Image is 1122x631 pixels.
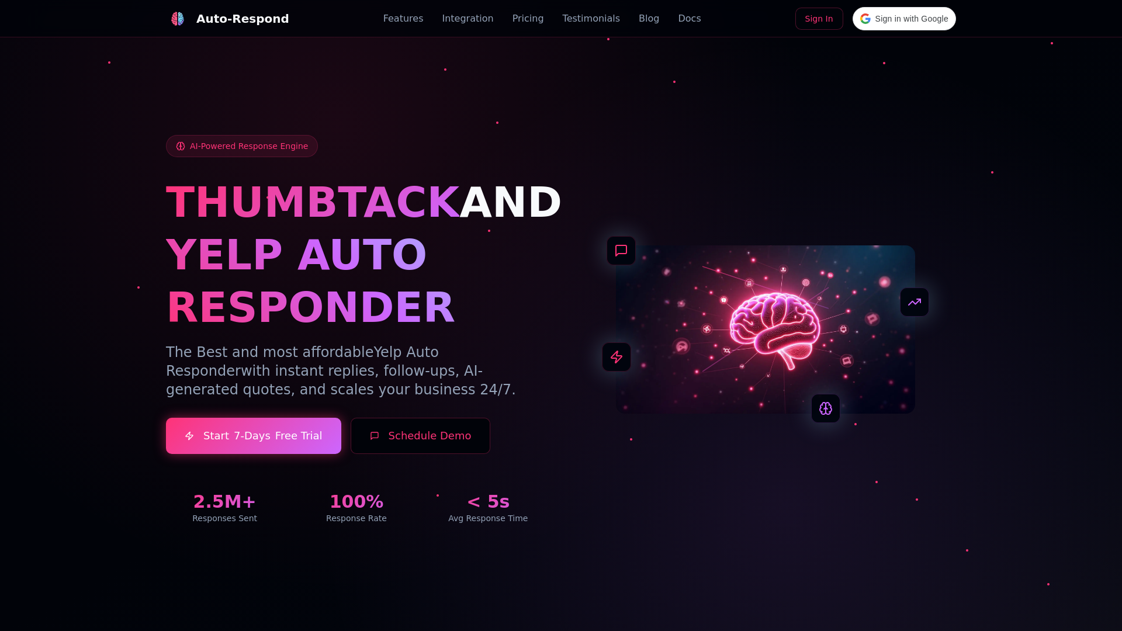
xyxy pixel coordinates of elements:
a: Features [383,12,424,26]
div: 2.5M+ [166,491,283,512]
a: Pricing [512,12,544,26]
p: The Best and most affordable with instant replies, follow-ups, AI-generated quotes, and scales yo... [166,343,547,399]
img: Auto-Respond Logo [171,12,185,26]
div: Sign in with Google [853,7,956,30]
a: Docs [678,12,701,26]
div: Response Rate [297,512,415,524]
span: Sign in with Google [875,13,948,25]
span: Yelp Auto Responder [166,344,439,379]
div: < 5s [430,491,547,512]
a: Testimonials [563,12,621,26]
a: Blog [639,12,659,26]
div: Responses Sent [166,512,283,524]
a: Integration [442,12,493,26]
span: AND [459,178,562,227]
a: Start7-DaysFree Trial [166,418,341,454]
span: 7-Days [234,428,271,444]
div: Avg Response Time [430,512,547,524]
div: 100% [297,491,415,512]
a: Sign In [795,8,843,30]
button: Schedule Demo [351,418,491,454]
a: Auto-Respond LogoAuto-Respond [166,7,289,30]
h1: YELP AUTO RESPONDER [166,228,547,334]
span: AI-Powered Response Engine [190,140,308,152]
img: AI Neural Network Brain [616,245,915,414]
div: Auto-Respond [196,11,289,27]
span: THUMBTACK [166,178,459,227]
